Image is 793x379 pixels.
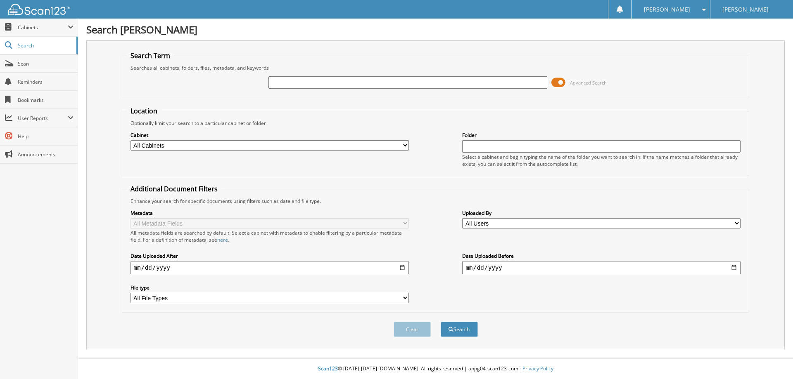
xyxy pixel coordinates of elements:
a: Privacy Policy [522,365,553,372]
label: Cabinet [131,132,409,139]
span: User Reports [18,115,68,122]
span: Scan123 [318,365,338,372]
div: Optionally limit your search to a particular cabinet or folder [126,120,745,127]
span: Advanced Search [570,80,607,86]
div: Enhance your search for specific documents using filters such as date and file type. [126,198,745,205]
legend: Additional Document Filters [126,184,222,193]
input: start [131,261,409,274]
div: Select a cabinet and begin typing the name of the folder you want to search in. If the name match... [462,153,741,167]
label: Date Uploaded After [131,252,409,259]
label: Folder [462,132,741,139]
span: Scan [18,60,74,67]
h1: Search [PERSON_NAME] [86,23,785,36]
span: [PERSON_NAME] [644,7,690,12]
label: File type [131,284,409,291]
label: Date Uploaded Before [462,252,741,259]
span: [PERSON_NAME] [722,7,769,12]
legend: Location [126,106,161,115]
div: Searches all cabinets, folders, files, metadata, and keywords [126,64,745,71]
span: Reminders [18,78,74,85]
span: Cabinets [18,24,68,31]
button: Clear [394,322,431,337]
div: All metadata fields are searched by default. Select a cabinet with metadata to enable filtering b... [131,229,409,243]
img: scan123-logo-white.svg [8,4,70,15]
label: Metadata [131,210,409,217]
span: Search [18,42,72,49]
span: Bookmarks [18,97,74,104]
span: Help [18,133,74,140]
input: end [462,261,741,274]
label: Uploaded By [462,210,741,217]
a: here [217,236,228,243]
div: © [DATE]-[DATE] [DOMAIN_NAME]. All rights reserved | appg04-scan123-com | [78,359,793,379]
button: Search [441,322,478,337]
legend: Search Term [126,51,174,60]
span: Announcements [18,151,74,158]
